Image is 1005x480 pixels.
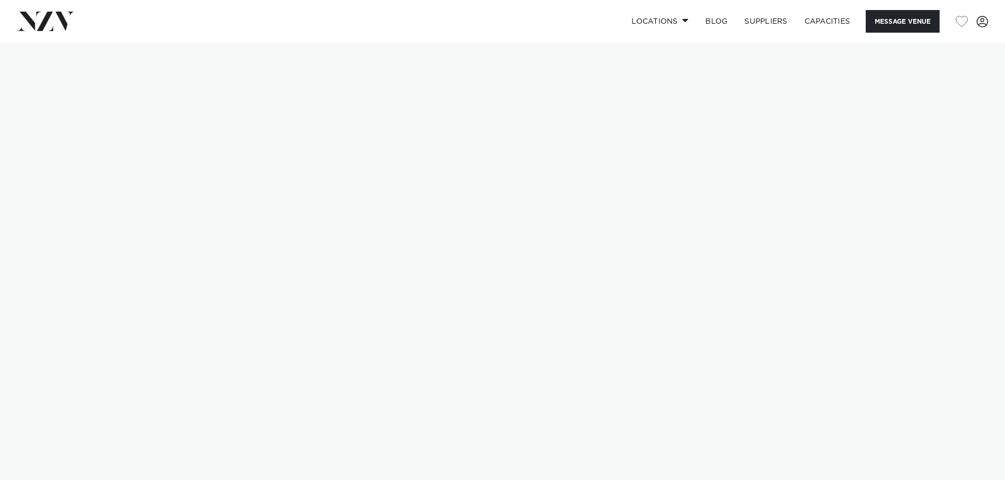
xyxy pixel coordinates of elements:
img: nzv-logo.png [17,12,74,31]
a: BLOG [697,10,736,33]
a: SUPPLIERS [736,10,796,33]
a: Locations [623,10,697,33]
button: Message Venue [866,10,940,33]
a: Capacities [796,10,859,33]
